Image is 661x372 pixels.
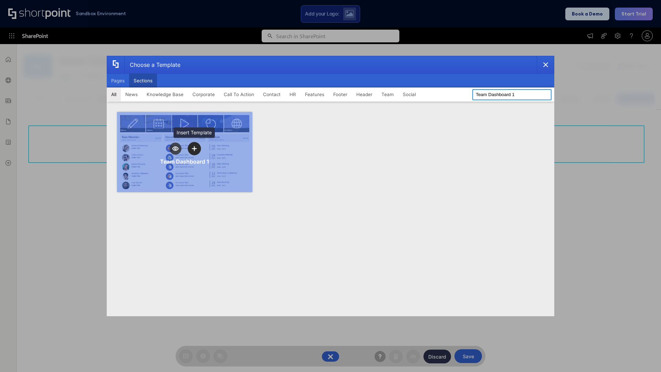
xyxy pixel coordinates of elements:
[219,87,259,101] button: Call To Action
[129,74,157,87] button: Sections
[124,56,180,73] div: Choose a Template
[121,87,142,101] button: News
[329,87,352,101] button: Footer
[142,87,188,101] button: Knowledge Base
[259,87,285,101] button: Contact
[627,339,661,372] iframe: Chat Widget
[285,87,301,101] button: HR
[188,87,219,101] button: Corporate
[398,87,420,101] button: Social
[107,87,121,101] button: All
[301,87,329,101] button: Features
[107,56,554,316] div: template selector
[107,74,129,87] button: Pages
[377,87,398,101] button: Team
[352,87,377,101] button: Header
[472,89,552,100] input: Search
[160,158,209,165] div: Team Dashboard 1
